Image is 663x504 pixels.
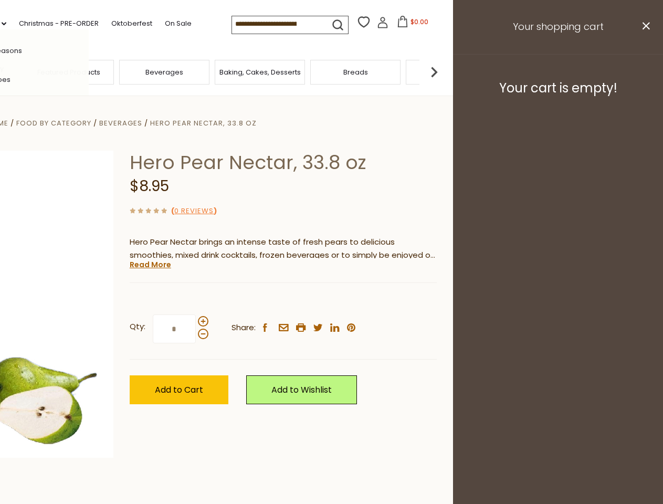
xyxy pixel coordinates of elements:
p: Hero Pear Nectar brings an intense taste of fresh pears to delicious smoothies, mixed drink cockt... [130,236,437,262]
img: next arrow [424,61,445,82]
h1: Hero Pear Nectar, 33.8 oz [130,151,437,174]
a: Read More [130,259,171,270]
strong: Qty: [130,320,145,333]
input: Qty: [153,314,196,343]
button: $0.00 [391,16,435,31]
button: Add to Cart [130,375,228,404]
a: Add to Wishlist [246,375,357,404]
span: Add to Cart [155,384,203,396]
span: $0.00 [411,17,428,26]
a: 0 Reviews [174,206,214,217]
a: Hero Pear Nectar, 33.8 oz [150,118,257,128]
a: Food By Category [16,118,91,128]
a: Breads [343,68,368,76]
a: Beverages [145,68,183,76]
span: ( ) [171,206,217,216]
a: On Sale [165,18,192,29]
a: Christmas - PRE-ORDER [19,18,99,29]
a: Beverages [99,118,142,128]
a: Oktoberfest [111,18,152,29]
h3: Your cart is empty! [466,80,650,96]
a: Baking, Cakes, Desserts [219,68,301,76]
span: Share: [231,321,256,334]
span: $8.95 [130,176,169,196]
